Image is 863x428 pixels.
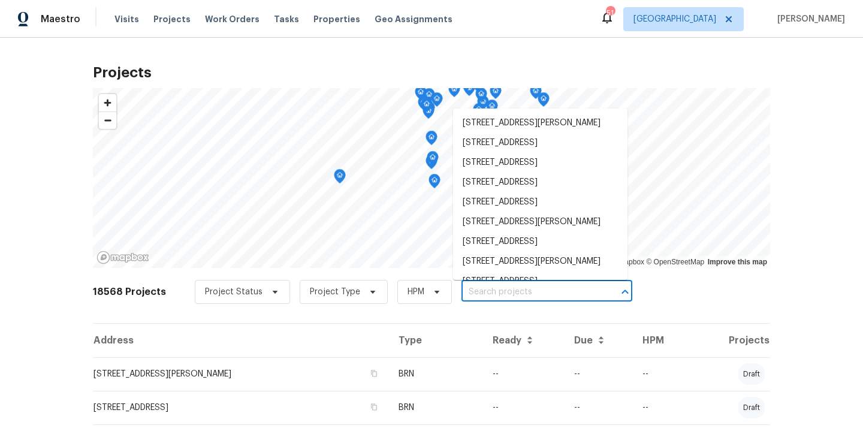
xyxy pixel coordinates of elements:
a: Mapbox [611,258,644,266]
td: [STREET_ADDRESS] [93,391,389,424]
h2: 18568 Projects [93,286,166,298]
span: Maestro [41,13,80,25]
li: [STREET_ADDRESS] [453,272,627,291]
div: Map marker [475,88,487,106]
li: [STREET_ADDRESS] [453,173,627,192]
th: Type [389,324,483,357]
span: Geo Assignments [375,13,452,25]
span: Projects [153,13,191,25]
li: [STREET_ADDRESS] [453,133,627,153]
div: draft [738,397,765,418]
div: Map marker [427,151,439,170]
span: Zoom out [99,112,116,129]
span: [GEOGRAPHIC_DATA] [633,13,716,25]
div: draft [738,363,765,385]
div: Map marker [334,169,346,188]
div: Map marker [426,155,437,173]
td: BRN [389,357,483,391]
a: OpenStreetMap [646,258,704,266]
div: Map marker [490,85,502,103]
td: -- [633,357,687,391]
div: Map marker [426,131,437,149]
div: Map marker [530,85,542,103]
span: Project Status [205,286,262,298]
span: HPM [408,286,424,298]
span: Work Orders [205,13,259,25]
div: Map marker [448,83,460,101]
li: [STREET_ADDRESS] [453,153,627,173]
td: -- [483,357,565,391]
div: Map marker [538,92,550,111]
th: Due [565,324,632,357]
td: [STREET_ADDRESS][PERSON_NAME] [93,357,389,391]
li: [STREET_ADDRESS][PERSON_NAME] [453,252,627,272]
input: Search projects [461,283,599,302]
td: -- [633,391,687,424]
span: Tasks [274,15,299,23]
td: BRN [389,391,483,424]
div: 51 [606,7,614,19]
a: Mapbox homepage [96,251,149,264]
div: Map marker [429,174,440,192]
button: Copy Address [369,402,379,412]
div: Map marker [421,98,433,116]
li: [STREET_ADDRESS][PERSON_NAME] [453,212,627,232]
h2: Projects [93,67,770,79]
a: Improve this map [708,258,767,266]
li: [STREET_ADDRESS][PERSON_NAME] [453,113,627,133]
span: Properties [313,13,360,25]
li: [STREET_ADDRESS] [453,232,627,252]
span: [PERSON_NAME] [773,13,845,25]
li: [STREET_ADDRESS] [453,192,627,212]
button: Zoom out [99,111,116,129]
td: -- [565,391,632,424]
th: Projects [687,324,770,357]
button: Copy Address [369,368,379,379]
div: Map marker [415,86,427,104]
span: Project Type [310,286,360,298]
div: Map marker [473,103,485,122]
button: Zoom in [99,94,116,111]
div: Map marker [423,88,435,107]
div: Map marker [418,96,430,114]
canvas: Map [93,88,770,268]
th: Ready [483,324,565,357]
span: Visits [114,13,139,25]
th: Address [93,324,389,357]
div: Map marker [431,92,443,111]
th: HPM [633,324,687,357]
td: -- [483,391,565,424]
button: Close [617,284,633,300]
td: -- [565,357,632,391]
